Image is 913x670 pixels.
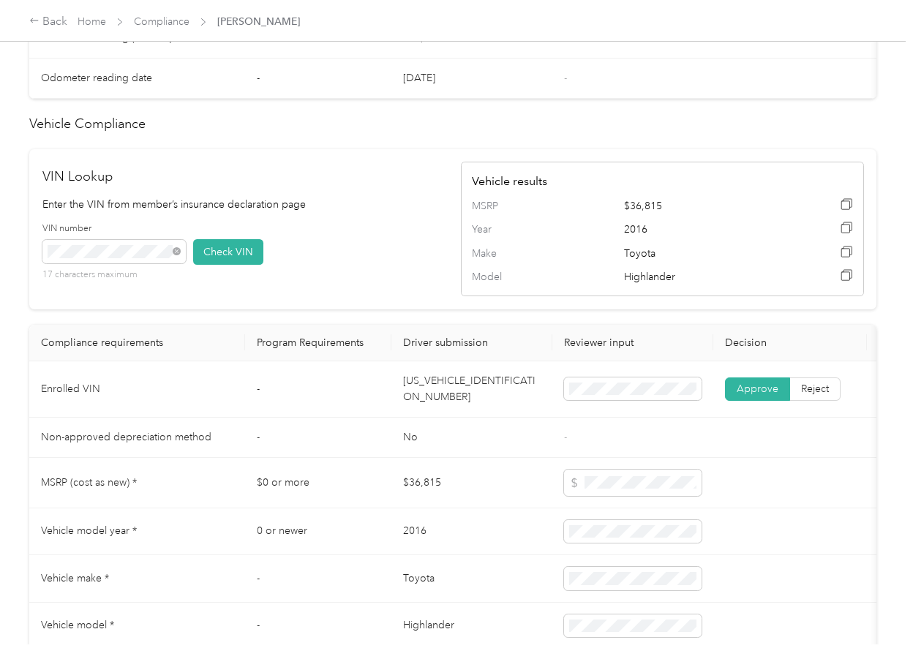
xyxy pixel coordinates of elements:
td: Enrolled VIN [29,361,245,418]
td: - [245,59,391,99]
span: Toyota [624,246,776,262]
td: - [245,555,391,603]
label: VIN number [42,222,186,236]
span: [PERSON_NAME] [217,14,300,29]
span: Reject [801,383,829,395]
a: Compliance [134,15,189,28]
td: Vehicle make * [29,555,245,603]
span: - [564,431,567,443]
td: No [391,418,552,458]
span: 2016 [624,222,776,238]
div: Back [29,13,67,31]
span: Highlander [624,269,776,285]
span: Make [472,246,533,262]
td: $36,815 [391,458,552,508]
td: - [245,361,391,418]
td: Toyota [391,555,552,603]
th: Driver submission [391,325,552,361]
td: Vehicle model year * [29,508,245,556]
a: Home [78,15,106,28]
h2: Vehicle Compliance [29,114,876,134]
td: Highlander [391,603,552,650]
th: Reviewer input [552,325,713,361]
iframe: Everlance-gr Chat Button Frame [831,588,913,670]
span: Odometer reading date [41,72,152,84]
th: Program Requirements [245,325,391,361]
p: 17 characters maximum [42,268,186,282]
span: Model [472,269,533,285]
span: Year [472,222,533,238]
h2: VIN Lookup [42,167,446,187]
span: $36,815 [624,198,776,214]
td: 2016 [391,508,552,556]
span: MSRP (cost as new) * [41,476,137,489]
th: Compliance requirements [29,325,245,361]
td: Odometer reading date [29,59,245,99]
span: Vehicle model year * [41,524,137,537]
h4: Vehicle results [472,173,853,190]
p: Enter the VIN from member’s insurance declaration page [42,197,446,212]
span: Vehicle model * [41,619,114,631]
td: $0 or more [245,458,391,508]
button: Check VIN [193,239,263,265]
td: [US_VEHICLE_IDENTIFICATION_NUMBER] [391,361,552,418]
span: Non-approved depreciation method [41,431,211,443]
span: - [564,72,567,84]
span: MSRP [472,198,533,214]
td: Non-approved depreciation method [29,418,245,458]
td: MSRP (cost as new) * [29,458,245,508]
span: Approve [737,383,778,395]
td: - [245,603,391,650]
th: Decision [713,325,867,361]
span: - [564,31,567,44]
td: 0 or newer [245,508,391,556]
td: - [245,418,391,458]
span: Enrolled VIN [41,383,100,395]
span: Odometer reading (in miles) [41,31,172,44]
td: Vehicle model * [29,603,245,650]
span: Vehicle make * [41,572,109,584]
td: [DATE] [391,59,552,99]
